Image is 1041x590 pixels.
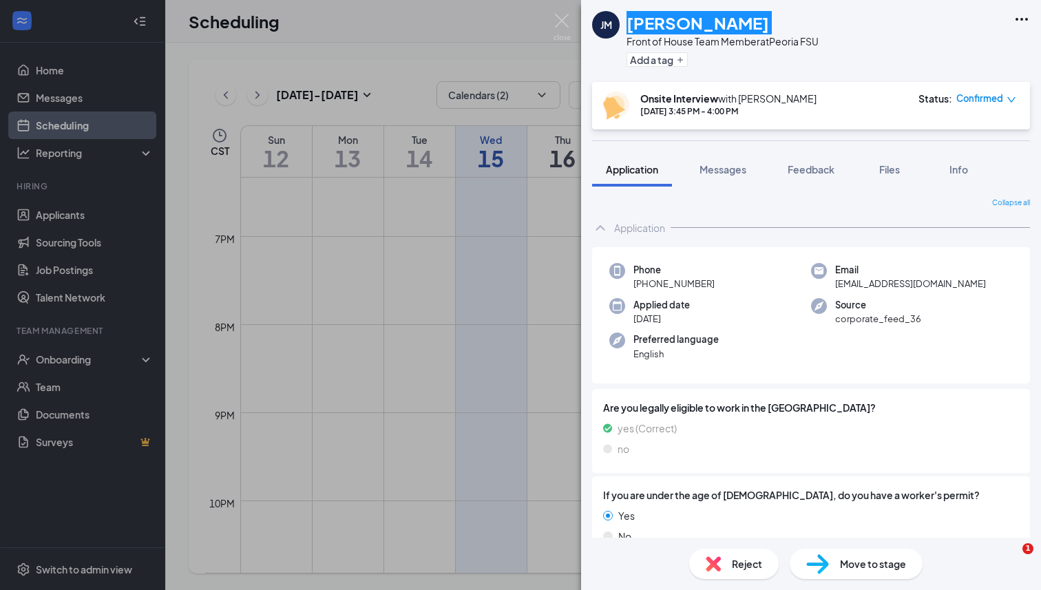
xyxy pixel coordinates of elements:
span: Reject [732,556,762,571]
span: [PHONE_NUMBER] [633,277,715,291]
span: Files [879,163,900,176]
div: with [PERSON_NAME] [640,92,817,105]
span: Source [835,298,921,312]
span: Yes [618,508,635,523]
div: Front of House Team Member at Peoria FSU [627,34,819,48]
span: [DATE] [633,312,690,326]
span: Preferred language [633,333,719,346]
span: 1 [1022,543,1033,554]
span: corporate_feed_36 [835,312,921,326]
svg: ChevronUp [592,220,609,236]
span: Collapse all [992,198,1030,209]
span: Are you legally eligible to work in the [GEOGRAPHIC_DATA]? [603,400,1019,415]
span: Applied date [633,298,690,312]
span: Info [949,163,968,176]
svg: Ellipses [1013,11,1030,28]
svg: Plus [676,56,684,64]
span: Confirmed [956,92,1003,105]
span: Phone [633,263,715,277]
b: Onsite Interview [640,92,718,105]
span: English [633,347,719,361]
div: [DATE] 3:45 PM - 4:00 PM [640,105,817,117]
span: Application [606,163,658,176]
span: no [618,441,629,456]
span: No [618,529,631,544]
span: If you are under the age of [DEMOGRAPHIC_DATA], do you have a worker's permit? [603,487,980,503]
div: Status : [918,92,952,105]
div: Application [614,221,665,235]
span: Move to stage [840,556,906,571]
span: down [1007,95,1016,105]
span: Feedback [788,163,834,176]
span: Email [835,263,986,277]
span: yes (Correct) [618,421,677,436]
span: Messages [700,163,746,176]
div: JM [600,18,612,32]
button: PlusAdd a tag [627,52,688,67]
h1: [PERSON_NAME] [627,11,769,34]
iframe: Intercom live chat [994,543,1027,576]
span: [EMAIL_ADDRESS][DOMAIN_NAME] [835,277,986,291]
